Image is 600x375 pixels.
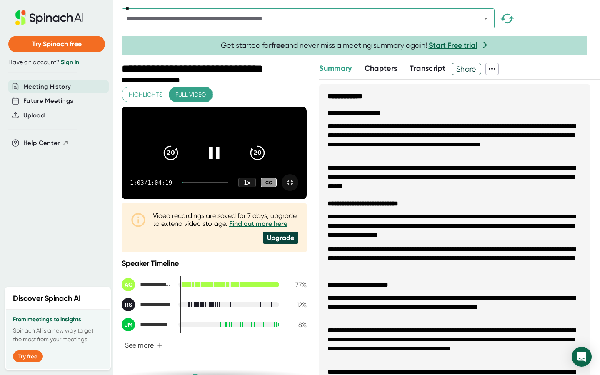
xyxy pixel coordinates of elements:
div: Ritik Sarraf [122,298,172,311]
div: 12 % [286,301,307,309]
span: Transcript [410,64,445,73]
span: Chapters [365,64,397,73]
button: Full video [169,87,212,102]
a: Sign in [61,59,79,66]
a: Find out more here [229,220,287,227]
div: 1:03 / 1:04:19 [130,179,172,186]
button: Help Center [23,138,69,148]
div: Open Intercom Messenger [572,347,592,367]
button: See more+ [122,338,166,352]
span: + [157,342,162,349]
div: Video recordings are saved for 7 days, upgrade to extend video storage. [153,212,298,227]
div: Speaker Timeline [122,259,307,268]
h3: From meetings to insights [13,316,103,323]
button: Try Spinach free [8,36,105,52]
h2: Discover Spinach AI [13,293,81,304]
div: 77 % [286,281,307,289]
button: Summary [319,63,352,74]
span: Highlights [129,90,162,100]
button: Future Meetings [23,96,73,106]
button: Transcript [410,63,445,74]
div: AC [122,278,135,291]
button: Meeting History [23,82,71,92]
div: Have an account? [8,59,105,66]
button: Upload [23,111,45,120]
button: Open [480,12,492,24]
span: Full video [175,90,206,100]
a: Start Free trial [429,41,477,50]
button: Try free [13,350,43,362]
div: Upgrade [263,232,298,244]
b: free [271,41,285,50]
div: 1 x [238,178,256,187]
button: Highlights [122,87,169,102]
div: 8 % [286,321,307,329]
div: Joe Maltese [122,318,172,331]
div: RS [122,298,135,311]
span: Help Center [23,138,60,148]
span: Share [452,62,481,76]
div: CC [261,178,277,187]
div: JM [122,318,135,331]
p: Spinach AI is a new way to get the most from your meetings [13,326,103,344]
button: Chapters [365,63,397,74]
button: Share [452,63,481,75]
span: Summary [319,64,352,73]
span: Try Spinach free [32,40,82,48]
span: Get started for and never miss a meeting summary again! [221,41,489,50]
div: Aayush Choubey [122,278,172,291]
